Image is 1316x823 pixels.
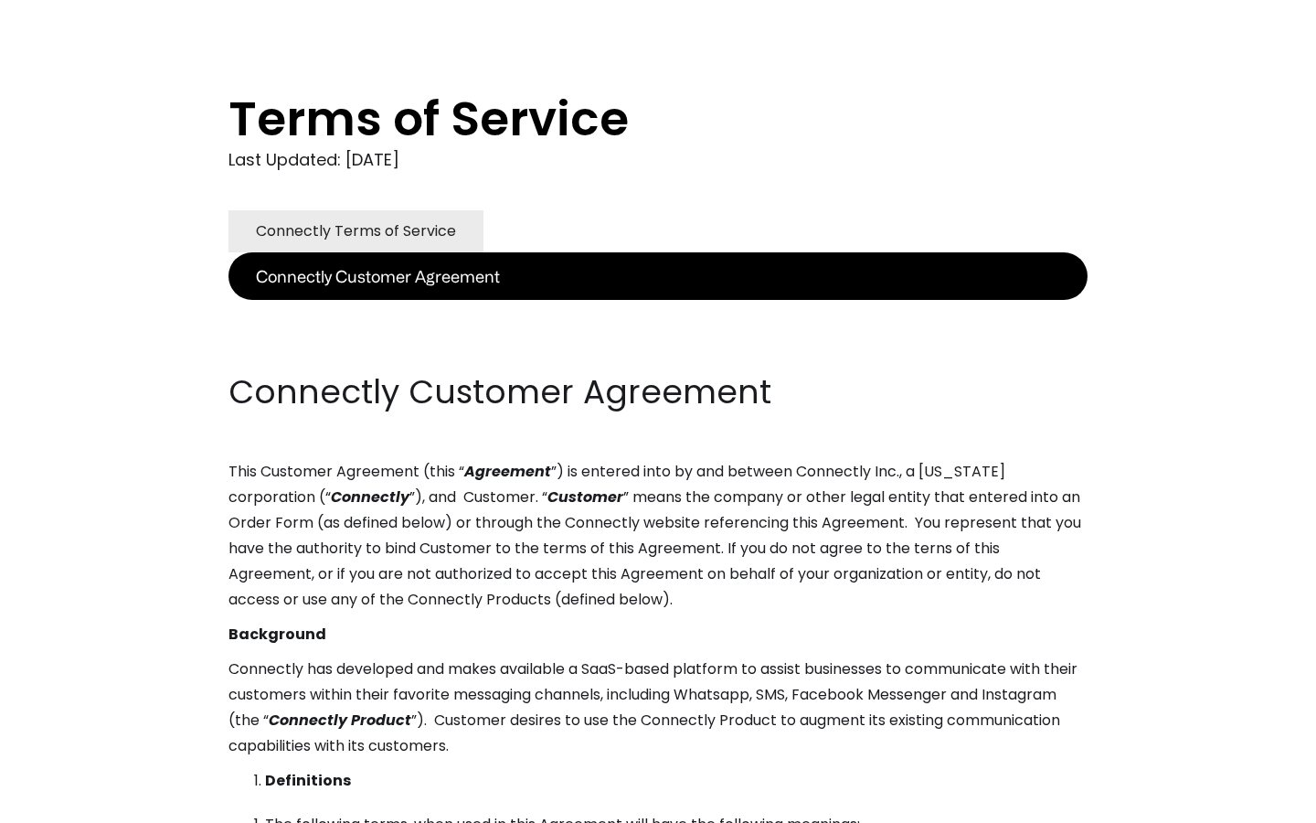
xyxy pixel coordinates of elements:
[256,219,456,244] div: Connectly Terms of Service
[37,791,110,817] ul: Language list
[256,263,500,289] div: Connectly Customer Agreement
[18,789,110,817] aside: Language selected: English
[228,300,1088,326] p: ‍
[228,369,1088,415] h2: Connectly Customer Agreement
[228,146,1088,174] div: Last Updated: [DATE]
[331,486,409,508] em: Connectly
[464,461,551,482] em: Agreement
[547,486,623,508] em: Customer
[228,459,1088,613] p: This Customer Agreement (this “ ”) is entered into by and between Connectly Inc., a [US_STATE] co...
[228,624,326,645] strong: Background
[265,770,351,791] strong: Definitions
[269,710,411,731] em: Connectly Product
[228,91,1014,146] h1: Terms of Service
[228,335,1088,360] p: ‍
[228,657,1088,759] p: Connectly has developed and makes available a SaaS-based platform to assist businesses to communi...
